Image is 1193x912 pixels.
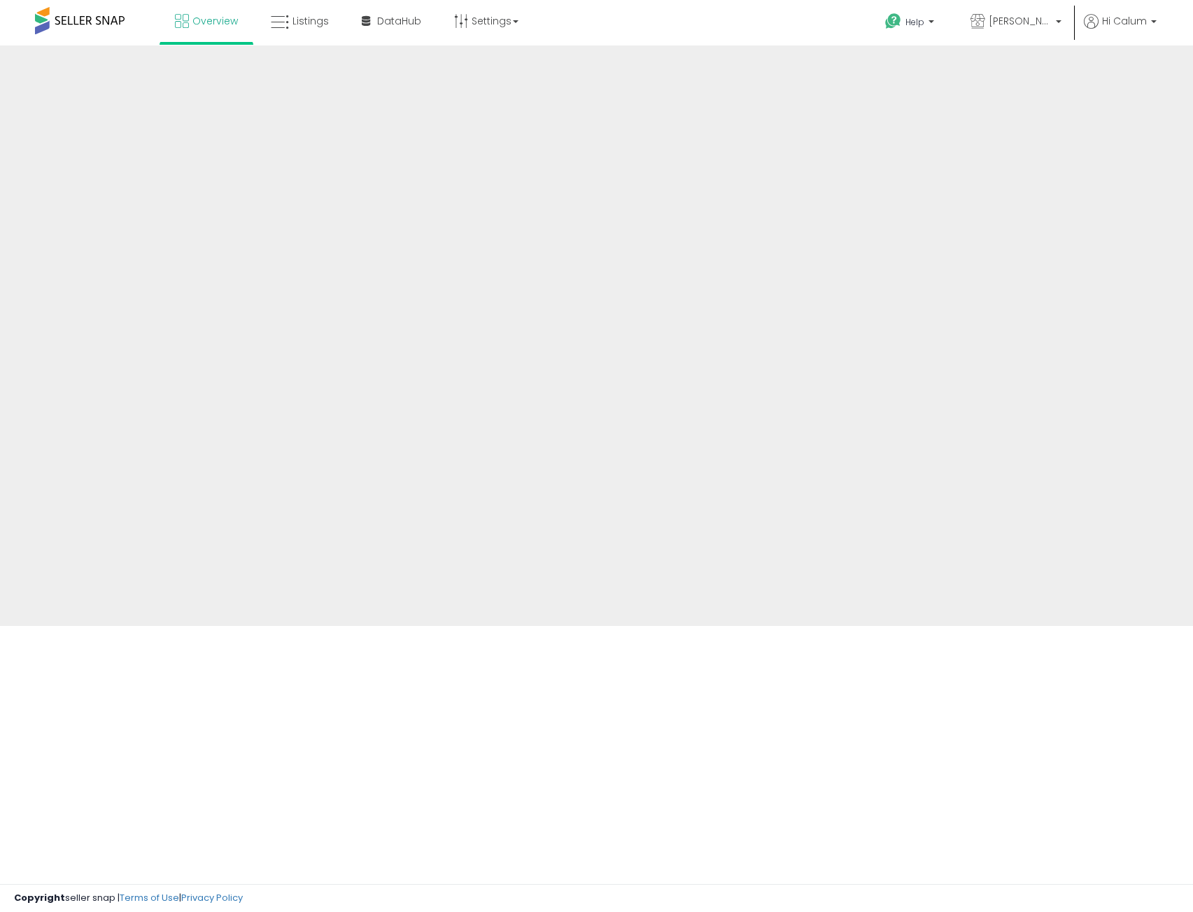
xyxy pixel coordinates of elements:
span: Hi Calum [1102,14,1147,28]
a: Hi Calum [1084,14,1157,45]
a: Help [874,2,948,45]
span: Listings [292,14,329,28]
span: [PERSON_NAME] Essentials LLC [989,14,1052,28]
span: Help [905,16,924,28]
i: Get Help [884,13,902,30]
span: Overview [192,14,238,28]
span: DataHub [377,14,421,28]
